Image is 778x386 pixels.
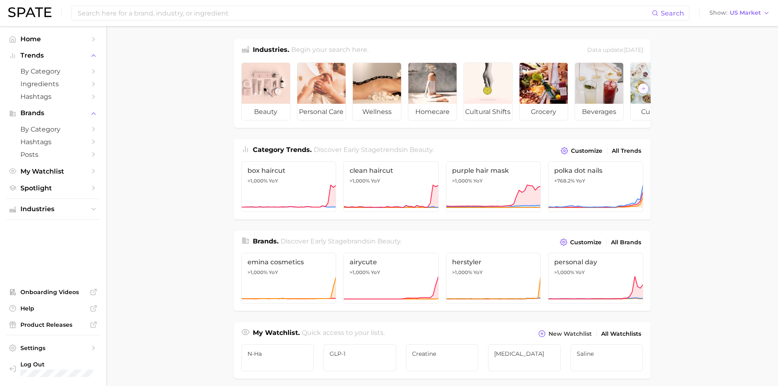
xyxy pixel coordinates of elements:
[661,9,684,17] span: Search
[548,161,643,212] a: polka dot nails+768.2% YoY
[575,104,623,120] span: beverages
[7,33,100,45] a: Home
[371,269,380,276] span: YoY
[343,161,439,212] a: clean haircut>1,000% YoY
[548,330,592,337] span: New Watchlist
[601,330,641,337] span: All Watchlists
[314,146,434,154] span: Discover Early Stage trends in .
[352,62,401,120] a: wellness
[242,104,290,120] span: beauty
[297,104,346,120] span: personal care
[350,258,432,266] span: airycute
[241,62,290,120] a: beauty
[20,184,86,192] span: Spotlight
[20,35,86,43] span: Home
[575,269,585,276] span: YoY
[241,344,314,371] a: n-Ha
[20,167,86,175] span: My Watchlist
[452,258,535,266] span: herstyler
[519,62,568,120] a: grocery
[577,350,637,357] span: saline
[406,344,479,371] a: creatine
[612,147,641,154] span: All Trends
[412,350,473,357] span: creatine
[473,269,483,276] span: YoY
[77,6,652,20] input: Search here for a brand, industry, or ingredient
[709,11,727,15] span: Show
[350,167,432,174] span: clean haircut
[7,136,100,148] a: Hashtags
[7,107,100,119] button: Brands
[7,286,100,298] a: Onboarding Videos
[575,62,624,120] a: beverages
[20,305,86,312] span: Help
[464,104,512,120] span: cultural shifts
[559,145,604,156] button: Customize
[452,167,535,174] span: purple hair mask
[7,182,100,194] a: Spotlight
[730,11,761,15] span: US Market
[269,269,278,276] span: YoY
[488,344,561,371] a: [MEDICAL_DATA]
[7,319,100,331] a: Product Releases
[7,123,100,136] a: by Category
[253,237,279,245] span: Brands .
[8,7,51,17] img: SPATE
[7,342,100,354] a: Settings
[7,358,100,379] a: Log out. Currently logged in with e-mail rebecca.blank@churchdwight.com.
[20,344,86,352] span: Settings
[554,167,637,174] span: polka dot nails
[350,269,370,275] span: >1,000%
[247,258,330,266] span: emina cosmetics
[20,205,86,213] span: Industries
[408,104,457,120] span: homecare
[570,239,602,246] span: Customize
[377,237,400,245] span: beauty
[247,350,308,357] span: n-Ha
[353,104,401,120] span: wellness
[611,239,641,246] span: All Brands
[7,165,100,178] a: My Watchlist
[494,350,555,357] span: [MEDICAL_DATA]
[323,344,396,371] a: GLP-1
[7,78,100,90] a: Ingredients
[571,344,643,371] a: saline
[571,147,602,154] span: Customize
[7,302,100,315] a: Help
[452,269,472,275] span: >1,000%
[410,146,432,154] span: beauty
[7,203,100,215] button: Industries
[7,65,100,78] a: by Category
[371,178,380,184] span: YoY
[609,237,643,248] a: All Brands
[247,269,268,275] span: >1,000%
[610,145,643,156] a: All Trends
[548,253,643,303] a: personal day>1,000% YoY
[7,49,100,62] button: Trends
[554,258,637,266] span: personal day
[247,178,268,184] span: >1,000%
[343,253,439,303] a: airycute>1,000% YoY
[241,253,337,303] a: emina cosmetics>1,000% YoY
[247,167,330,174] span: box haircut
[253,45,289,56] h1: Industries.
[7,148,100,161] a: Posts
[291,45,368,56] h2: Begin your search here.
[281,237,401,245] span: Discover Early Stage brands in .
[707,8,772,18] button: ShowUS Market
[630,62,679,120] a: culinary
[631,104,679,120] span: culinary
[638,83,649,94] button: Scroll Right
[536,328,593,339] button: New Watchlist
[269,178,278,184] span: YoY
[554,269,574,275] span: >1,000%
[20,288,86,296] span: Onboarding Videos
[446,253,541,303] a: herstyler>1,000% YoY
[452,178,472,184] span: >1,000%
[241,161,337,212] a: box haircut>1,000% YoY
[20,138,86,146] span: Hashtags
[20,125,86,133] span: by Category
[473,178,483,184] span: YoY
[253,146,312,154] span: Category Trends .
[20,109,86,117] span: Brands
